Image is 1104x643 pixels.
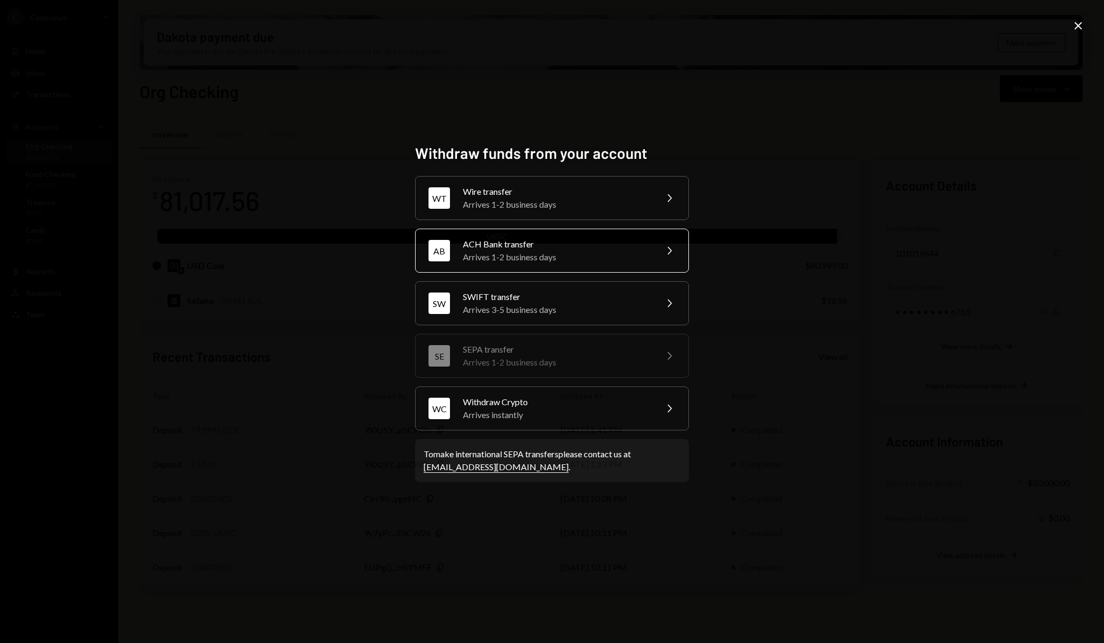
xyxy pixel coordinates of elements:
div: To make international SEPA transfers please contact us at . [424,448,680,473]
div: Arrives instantly [463,408,650,421]
div: SEPA transfer [463,343,650,356]
div: WC [428,398,450,419]
div: Arrives 1-2 business days [463,356,650,369]
button: SESEPA transferArrives 1-2 business days [415,334,689,378]
div: Withdraw Crypto [463,396,650,408]
div: WT [428,187,450,209]
div: Arrives 3-5 business days [463,303,650,316]
div: SW [428,293,450,314]
div: Arrives 1-2 business days [463,198,650,211]
div: Wire transfer [463,185,650,198]
div: Arrives 1-2 business days [463,251,650,264]
button: WTWire transferArrives 1-2 business days [415,176,689,220]
a: [EMAIL_ADDRESS][DOMAIN_NAME] [424,462,569,473]
button: ABACH Bank transferArrives 1-2 business days [415,229,689,273]
div: SWIFT transfer [463,290,650,303]
button: SWSWIFT transferArrives 3-5 business days [415,281,689,325]
h2: Withdraw funds from your account [415,143,689,164]
div: SE [428,345,450,367]
div: ACH Bank transfer [463,238,650,251]
div: AB [428,240,450,261]
button: WCWithdraw CryptoArrives instantly [415,386,689,430]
